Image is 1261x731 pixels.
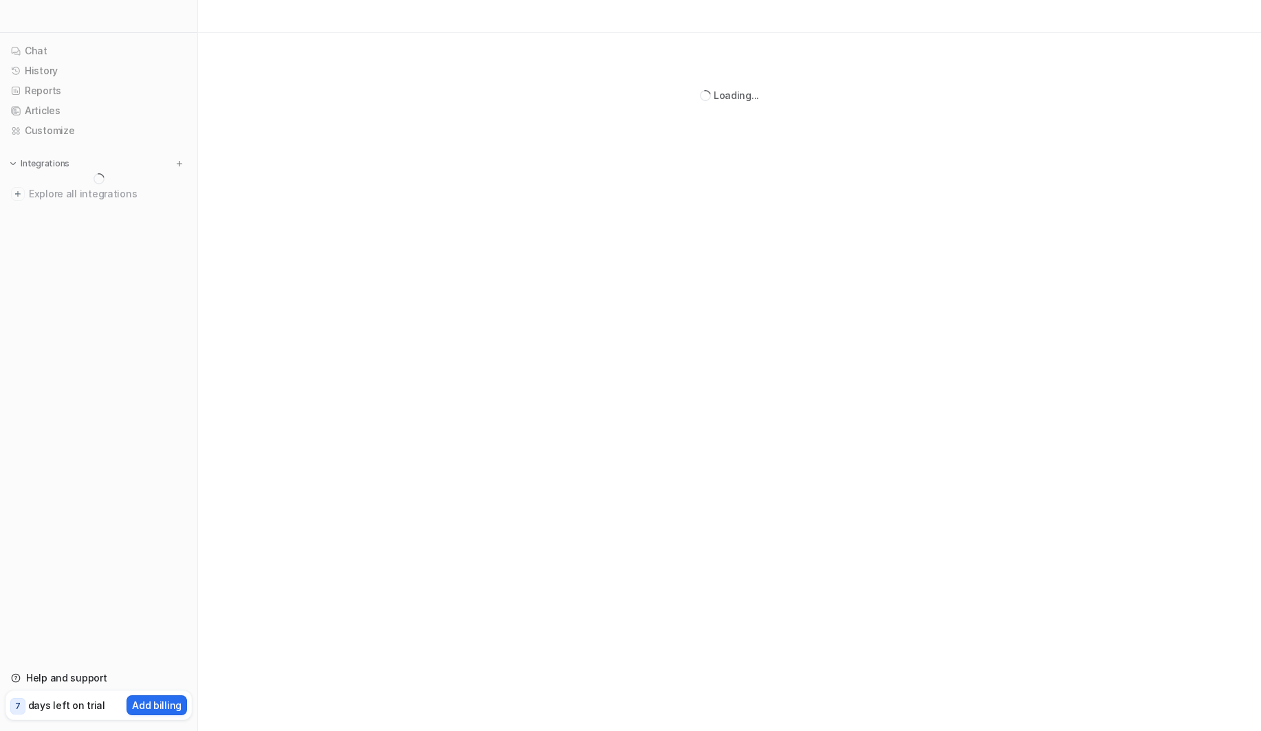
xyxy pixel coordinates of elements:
[714,88,759,102] div: Loading...
[8,159,18,168] img: expand menu
[11,187,25,201] img: explore all integrations
[175,159,184,168] img: menu_add.svg
[6,81,192,100] a: Reports
[6,157,74,171] button: Integrations
[6,41,192,61] a: Chat
[6,61,192,80] a: History
[15,700,21,712] p: 7
[28,698,105,712] p: days left on trial
[6,121,192,140] a: Customize
[21,158,69,169] p: Integrations
[29,183,186,205] span: Explore all integrations
[127,695,187,715] button: Add billing
[6,184,192,204] a: Explore all integrations
[132,698,182,712] p: Add billing
[6,668,192,688] a: Help and support
[6,101,192,120] a: Articles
